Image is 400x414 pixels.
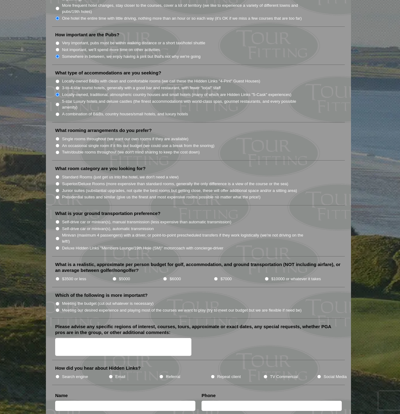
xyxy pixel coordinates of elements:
label: Repeat client [217,374,241,380]
label: Standard Rooms (just get us into the hotel, we don't need a view) [62,174,179,180]
label: What room category are you looking for? [55,165,145,172]
label: Phone [202,392,216,399]
label: Somewhere in between, we enjoy having a pint but that's not why we're going [62,54,201,60]
label: $3500 or less [62,276,86,282]
label: Self-drive car or minivan(s), manual transmission (less expensive than automatic transmission) [62,219,231,225]
label: What is your ground transportation preference? [55,210,161,217]
label: How did you hear about Hidden Links? [55,365,141,371]
label: Deluxe Hidden Links "Members Lounge/19th Hole (SM)" motorcoach with concierge-driver [62,245,223,251]
label: Meeting the budget (cut out whatever is necessary) [62,301,153,307]
label: Locally-owned, traditional, atmospheric country houses and small hotels (many of which are Hidden... [62,92,292,98]
label: An occasional single room if it fits our budget (we could use a break from the snoring) [62,143,214,149]
label: Minivan (maximum 4 passengers) with a driver, or point-to-point prescheduled transfers if they wo... [62,232,310,244]
label: Social Media [324,374,347,380]
label: More frequent hotel changes, stay closer to the courses, cover a lot of territory (we like to exp... [62,2,310,14]
label: Not important, we'll spend more time on other activities [62,47,160,53]
label: $10000 or whatever it takes [271,276,321,282]
label: A combination of B&Bs, country houses/small hotels, and luxury hotels [62,111,188,117]
label: $6000 [170,276,181,282]
label: One hotel the entire time with little driving, nothing more than an hour or so each way (it’s OK ... [62,15,302,22]
label: TV Commercial [270,374,298,380]
label: Superior/Deluxe Rooms (more expensive than standard rooms, generally the only difference is a vie... [62,181,288,187]
label: Very important, pubs must be within walking distance or a short taxi/hotel shuttle [62,40,205,46]
label: Junior suites (substantial upgrades, not quite the best rooms but getting close, these will offer... [62,188,297,194]
label: $5000 [119,276,130,282]
label: How important are the Pubs? [55,32,119,38]
label: Name [55,392,68,399]
label: Twin/double rooms throughout (we don't mind sharing to keep the cost down) [62,149,200,155]
label: 3-to-4-star tourist hotels, generally with a good bar and restaurant, with fewer "local" staff [62,85,221,91]
label: Meeting our desired experience and playing most of the courses we want to play (try to meet our b... [62,307,302,313]
label: What is a realistic, approximate per person budget for golf, accommodation, and ground transporta... [55,261,342,273]
label: Single rooms throughout (we want our own rooms if they are available) [62,136,188,142]
label: 5-star Luxury hotels and deluxe castles (the finest accommodations with world-class spas, gourmet... [62,98,310,110]
label: What rooming arrangements do you prefer? [55,127,152,133]
label: Locally-owned B&Bs with clean and comfortable rooms (we call these the Hidden Links "4-Pint" Gues... [62,78,260,84]
label: Presidential suites and similar (give us the finest and most expensive rooms possible no matter w... [62,194,260,200]
label: Self-drive car or minivan(s), automatic transmission [62,226,154,232]
label: Email [115,374,125,380]
label: $7000 [220,276,231,282]
label: Referral [166,374,180,380]
label: Please advise any specific regions of interest, courses, tours, approximate or exact dates, any s... [55,324,342,336]
label: Which of the following is more important? [55,292,148,298]
label: Search engine [62,374,88,380]
label: What type of accommodations are you seeking? [55,70,161,76]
